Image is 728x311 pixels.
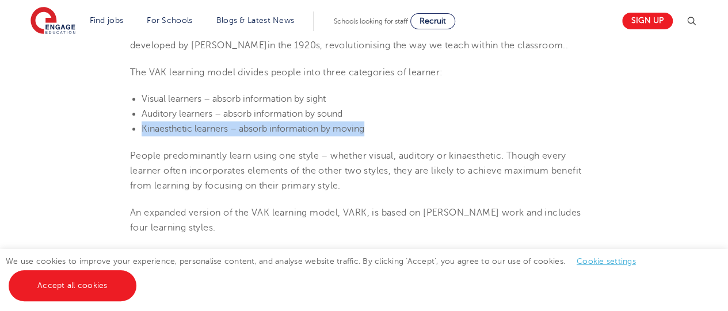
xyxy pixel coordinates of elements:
[142,109,342,119] span: Auditory learners – absorb information by sound
[142,94,326,104] span: Visual learners – absorb information by sight
[90,16,124,25] a: Find jobs
[622,13,673,29] a: Sign up
[31,7,75,36] img: Engage Education
[130,208,581,233] span: An expanded version of the VAK learning model, VARK, is based on [PERSON_NAME] work and includes ...
[147,16,192,25] a: For Schools
[410,13,455,29] a: Recruit
[577,257,636,266] a: Cookie settings
[9,270,136,301] a: Accept all cookies
[6,257,647,290] span: We use cookies to improve your experience, personalise content, and analyse website traffic. By c...
[130,67,443,78] span: The VAK learning model divides people into three categories of learner:
[420,17,446,25] span: Recruit
[334,17,408,25] span: Schools looking for staff
[267,40,565,51] span: in the 1920s, revolutionising the way we teach within the classroom.
[130,151,581,191] span: People predominantly learn using one style – whether visual, auditory or kinaesthetic. Though eve...
[216,16,295,25] a: Blogs & Latest News
[142,124,364,134] span: Kinaesthetic learners – absorb information by moving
